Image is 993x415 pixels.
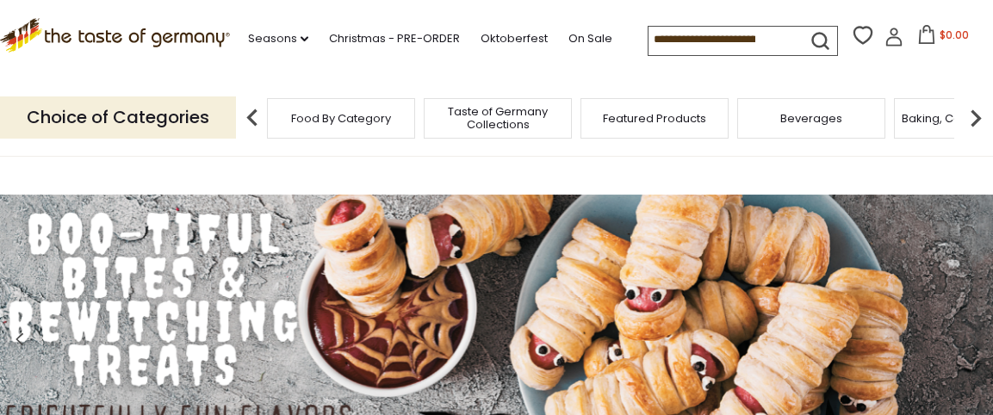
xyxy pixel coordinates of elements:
[780,112,842,125] a: Beverages
[907,25,980,51] button: $0.00
[429,105,567,131] a: Taste of Germany Collections
[248,29,308,48] a: Seasons
[291,112,391,125] a: Food By Category
[481,29,548,48] a: Oktoberfest
[235,101,270,135] img: previous arrow
[940,28,969,42] span: $0.00
[329,29,460,48] a: Christmas - PRE-ORDER
[568,29,612,48] a: On Sale
[959,101,993,135] img: next arrow
[603,112,706,125] a: Featured Products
